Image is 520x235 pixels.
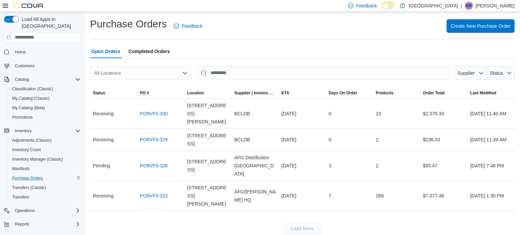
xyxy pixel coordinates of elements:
[329,136,331,144] span: 0
[93,192,113,200] span: Receiving
[376,90,393,96] span: Products
[468,107,515,120] div: [DATE] 11:40 AM
[356,2,377,9] span: Feedback
[458,70,475,76] span: Supplier
[9,146,44,154] a: Inventory Count
[466,2,472,10] span: KR
[9,193,81,201] span: Transfers
[9,184,81,192] span: Transfers (Classic)
[232,88,279,98] button: Supplier | Invoice Number
[187,132,229,148] span: [STREET_ADDRESS]
[171,19,205,33] a: Feedback
[423,90,445,96] span: Order Total
[9,85,56,93] a: Classification (Classic)
[420,107,467,120] div: $2,570.33
[12,175,43,181] span: Purchase Orders
[187,101,229,126] span: [STREET_ADDRESS][PERSON_NAME]
[1,61,83,71] button: Customers
[461,2,462,10] p: |
[7,84,83,94] button: Classification (Classic)
[382,2,396,9] input: Dark Mode
[7,113,83,122] button: Promotions
[232,185,279,207] div: AFG/[PERSON_NAME] HQ
[12,185,46,190] span: Transfers (Classic)
[486,66,515,80] button: Status
[187,90,204,96] span: Location
[12,105,45,111] span: My Catalog (Beta)
[376,110,381,118] span: 23
[12,62,81,70] span: Customers
[279,189,326,203] div: [DATE]
[7,94,83,103] button: My Catalog (Classic)
[9,165,32,173] a: Manifests
[12,207,81,215] span: Operations
[420,159,467,172] div: $55.47
[9,155,81,163] span: Inventory Manager (Classic)
[140,162,168,170] a: PO9VF5-328
[12,207,38,215] button: Operations
[281,90,289,96] span: ETA
[9,94,81,102] span: My Catalog (Classic)
[1,47,83,57] button: Home
[9,113,36,121] a: Promotions
[468,133,515,146] div: [DATE] 11:39 AM
[329,90,357,96] span: Days On Order
[279,107,326,120] div: [DATE]
[93,90,105,96] span: Status
[7,183,83,192] button: Transfers (Classic)
[182,23,202,29] span: Feedback
[279,133,326,146] div: [DATE]
[12,194,29,200] span: Transfers
[187,184,229,208] span: [STREET_ADDRESS][PERSON_NAME]
[9,165,81,173] span: Manifests
[373,88,420,98] button: Products
[7,136,83,145] button: Adjustments (Classic)
[409,2,458,10] p: [GEOGRAPHIC_DATA]
[9,136,81,144] span: Adjustments (Classic)
[12,48,81,56] span: Home
[15,221,29,227] span: Reports
[12,147,41,152] span: Inventory Count
[93,110,113,118] span: Receiving
[468,159,515,172] div: [DATE] 7:48 PM
[137,88,184,98] button: PO #
[476,2,515,10] p: [PERSON_NAME]
[9,113,81,121] span: Promotions
[279,88,326,98] button: ETA
[93,162,110,170] span: Pending
[12,127,81,135] span: Inventory
[1,75,83,84] button: Catalog
[376,162,378,170] span: 2
[232,151,279,181] div: AFG Distribution [GEOGRAPHIC_DATA]
[9,155,66,163] a: Inventory Manager (Classic)
[232,133,279,146] div: BCLDB
[7,173,83,183] button: Purchase Orders
[9,104,48,112] a: My Catalog (Beta)
[90,17,167,31] h1: Purchase Orders
[9,174,81,182] span: Purchase Orders
[15,77,29,82] span: Catalog
[182,70,188,76] button: Open list of options
[454,66,486,80] button: Supplier
[129,45,170,58] span: Completed Orders
[7,145,83,155] button: Inventory Count
[468,88,515,98] button: Last Modified
[12,220,81,228] span: Reports
[140,136,168,144] a: PO9VF5-329
[91,45,121,58] span: Open Orders
[232,107,279,120] div: BCLDB
[12,86,53,92] span: Classification (Classic)
[15,49,26,55] span: Home
[291,225,314,232] span: Load More
[15,208,35,213] span: Operations
[19,16,81,29] span: Load All Apps in [GEOGRAPHIC_DATA]
[420,133,467,146] div: $236.33
[7,155,83,164] button: Inventory Manager (Classic)
[140,90,149,96] span: PO #
[12,138,51,143] span: Adjustments (Classic)
[14,2,44,9] img: Cova
[185,88,232,98] button: Location
[470,90,496,96] span: Last Modified
[12,75,31,84] button: Catalog
[9,104,81,112] span: My Catalog (Beta)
